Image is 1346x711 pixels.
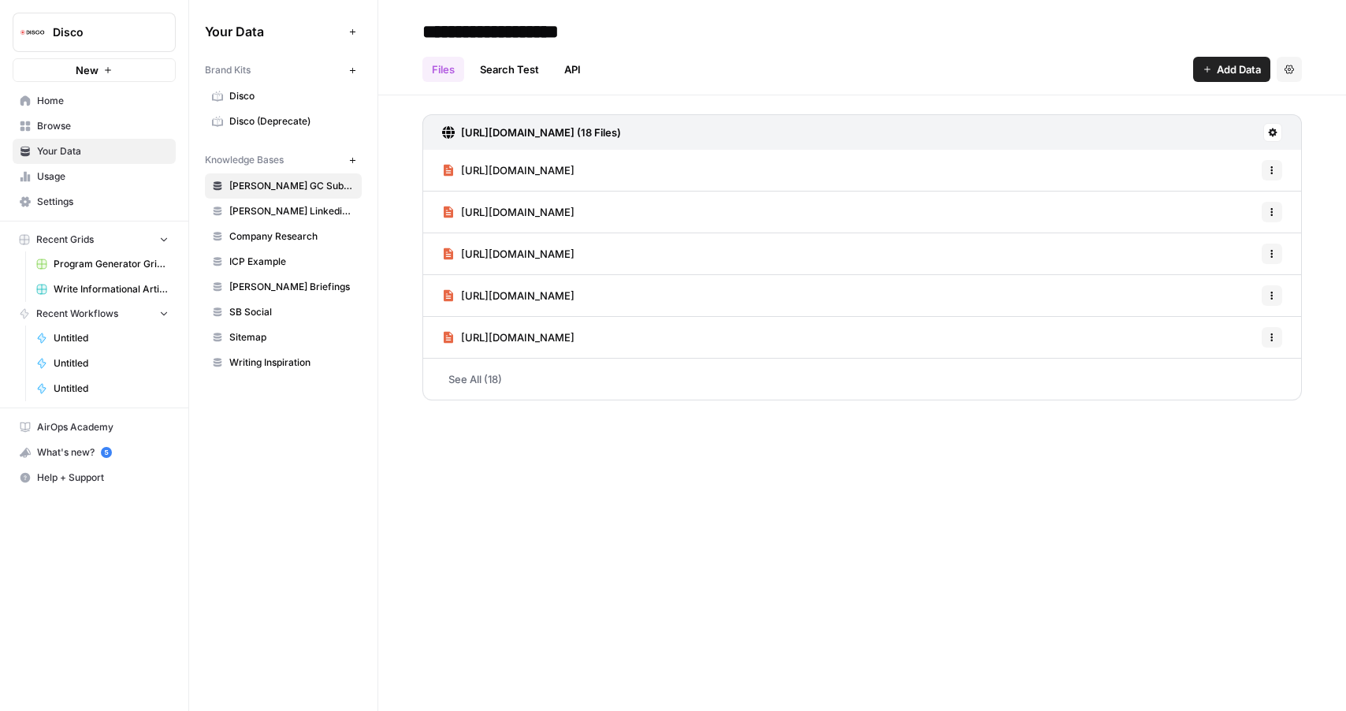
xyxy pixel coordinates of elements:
button: New [13,58,176,82]
span: Untitled [54,356,169,370]
span: Your Data [205,22,343,41]
a: [URL][DOMAIN_NAME] (18 Files) [442,115,621,150]
a: Browse [13,114,176,139]
span: Recent Workflows [36,307,118,321]
a: Sitemap [205,325,362,350]
a: Company Research [205,224,362,249]
span: AirOps Academy [37,420,169,434]
a: [URL][DOMAIN_NAME] [442,233,574,274]
span: Brand Kits [205,63,251,77]
span: Writing Inspiration [229,355,355,370]
span: Usage [37,169,169,184]
button: Help + Support [13,465,176,490]
div: What's new? [13,441,175,464]
button: Workspace: Disco [13,13,176,52]
span: Company Research [229,229,355,244]
a: Home [13,88,176,114]
a: Untitled [29,376,176,401]
span: SB Social [229,305,355,319]
span: Sitemap [229,330,355,344]
span: [URL][DOMAIN_NAME] [461,288,574,303]
a: Settings [13,189,176,214]
a: Your Data [13,139,176,164]
span: Disco [53,24,148,40]
a: [URL][DOMAIN_NAME] [442,192,574,233]
span: Program Generator Grid (1) [54,257,169,271]
a: [URL][DOMAIN_NAME] [442,150,574,191]
span: Knowledge Bases [205,153,284,167]
a: Disco [205,84,362,109]
text: 5 [104,449,108,456]
span: Disco (Deprecate) [229,114,355,128]
span: Disco [229,89,355,103]
a: Write Informational Articles [29,277,176,302]
span: Recent Grids [36,233,94,247]
a: Untitled [29,351,176,376]
span: Home [37,94,169,108]
a: [URL][DOMAIN_NAME] [442,275,574,316]
a: Writing Inspiration [205,350,362,375]
span: [PERSON_NAME] GC Substack [229,179,355,193]
button: What's new? 5 [13,440,176,465]
span: Untitled [54,331,169,345]
span: [URL][DOMAIN_NAME] [461,329,574,345]
button: Recent Workflows [13,302,176,326]
a: Disco (Deprecate) [205,109,362,134]
span: Untitled [54,382,169,396]
img: Disco Logo [18,18,46,47]
a: 5 [101,447,112,458]
span: ICP Example [229,255,355,269]
a: [URL][DOMAIN_NAME] [442,317,574,358]
span: [URL][DOMAIN_NAME] [461,162,574,178]
a: See All (18) [422,359,1302,400]
span: New [76,62,99,78]
a: Files [422,57,464,82]
a: AirOps Academy [13,415,176,440]
a: Usage [13,164,176,189]
span: Browse [37,119,169,133]
span: Your Data [37,144,169,158]
a: ICP Example [205,249,362,274]
button: Recent Grids [13,228,176,251]
a: [PERSON_NAME] Linkedin Posts [205,199,362,224]
span: [URL][DOMAIN_NAME] [461,246,574,262]
span: [URL][DOMAIN_NAME] [461,204,574,220]
span: [PERSON_NAME] Briefings [229,280,355,294]
span: Settings [37,195,169,209]
a: SB Social [205,300,362,325]
span: Write Informational Articles [54,282,169,296]
h3: [URL][DOMAIN_NAME] (18 Files) [461,125,621,140]
a: Untitled [29,326,176,351]
a: Program Generator Grid (1) [29,251,176,277]
a: [PERSON_NAME] Briefings [205,274,362,300]
a: [PERSON_NAME] GC Substack [205,173,362,199]
button: Add Data [1193,57,1270,82]
a: Search Test [470,57,548,82]
span: Add Data [1217,61,1261,77]
span: Help + Support [37,471,169,485]
a: API [555,57,590,82]
span: [PERSON_NAME] Linkedin Posts [229,204,355,218]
